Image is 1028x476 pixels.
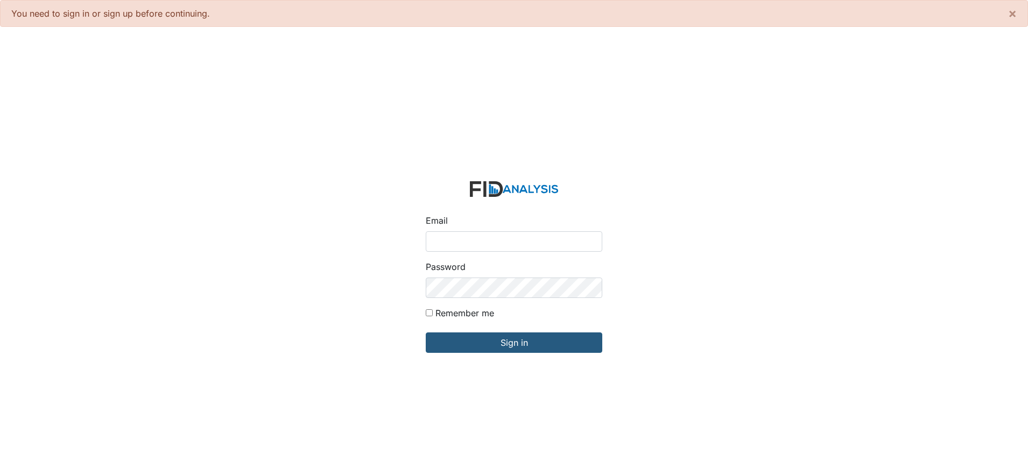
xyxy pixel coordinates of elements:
label: Password [426,260,466,273]
input: Sign in [426,332,602,353]
span: × [1008,5,1017,21]
label: Email [426,214,448,227]
button: × [997,1,1027,26]
img: logo-2fc8c6e3336f68795322cb6e9a2b9007179b544421de10c17bdaae8622450297.svg [470,181,558,197]
label: Remember me [435,307,494,319]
